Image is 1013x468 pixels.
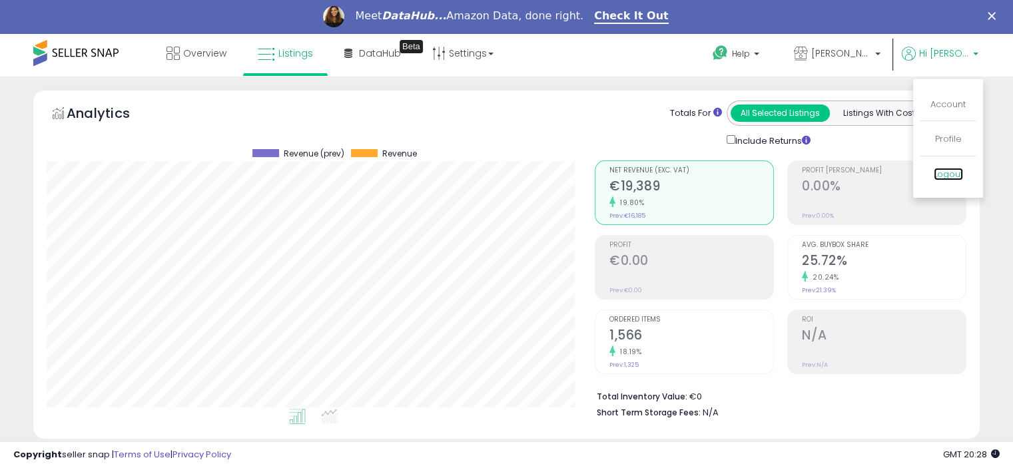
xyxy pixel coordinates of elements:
[935,132,962,145] a: Profile
[732,48,750,59] span: Help
[717,132,827,148] div: Include Returns
[702,35,773,76] a: Help
[278,47,313,60] span: Listings
[802,178,966,196] h2: 0.00%
[13,448,62,461] strong: Copyright
[323,6,344,27] img: Profile image for Georgie
[988,12,1001,20] div: Close
[609,212,645,220] small: Prev: €16,185
[802,242,966,249] span: Avg. Buybox Share
[609,167,773,174] span: Net Revenue (Exc. VAT)
[712,45,729,61] i: Get Help
[802,361,828,369] small: Prev: N/A
[615,198,644,208] small: 19.80%
[609,316,773,324] span: Ordered Items
[284,149,344,158] span: Revenue (prev)
[808,272,839,282] small: 20.24%
[615,347,641,357] small: 18.19%
[355,9,583,23] div: Meet Amazon Data, done right.
[902,47,978,77] a: Hi [PERSON_NAME]
[930,98,966,111] a: Account
[802,167,966,174] span: Profit [PERSON_NAME]
[609,242,773,249] span: Profit
[811,47,871,60] span: [PERSON_NAME]
[731,105,830,122] button: All Selected Listings
[597,407,701,418] b: Short Term Storage Fees:
[382,9,446,22] i: DataHub...
[609,361,639,369] small: Prev: 1,325
[382,149,417,158] span: Revenue
[802,253,966,271] h2: 25.72%
[609,286,642,294] small: Prev: €0.00
[802,212,834,220] small: Prev: 0.00%
[594,9,669,24] a: Check It Out
[114,448,170,461] a: Terms of Use
[943,448,1000,461] span: 2025-10-14 20:28 GMT
[934,168,963,180] a: Logout
[609,253,773,271] h2: €0.00
[802,316,966,324] span: ROI
[670,107,722,120] div: Totals For
[13,449,231,461] div: seller snap | |
[172,448,231,461] a: Privacy Policy
[703,406,719,419] span: N/A
[784,33,890,77] a: [PERSON_NAME]
[248,33,323,73] a: Listings
[157,33,236,73] a: Overview
[400,40,423,53] div: Tooltip anchor
[422,33,504,73] a: Settings
[67,104,156,126] h5: Analytics
[802,328,966,346] h2: N/A
[597,387,956,403] li: €0
[609,178,773,196] h2: €19,389
[597,391,687,402] b: Total Inventory Value:
[609,328,773,346] h2: 1,566
[359,47,401,60] span: DataHub
[183,47,226,60] span: Overview
[919,47,969,60] span: Hi [PERSON_NAME]
[334,33,411,73] a: DataHub
[802,286,836,294] small: Prev: 21.39%
[829,105,928,122] button: Listings With Cost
